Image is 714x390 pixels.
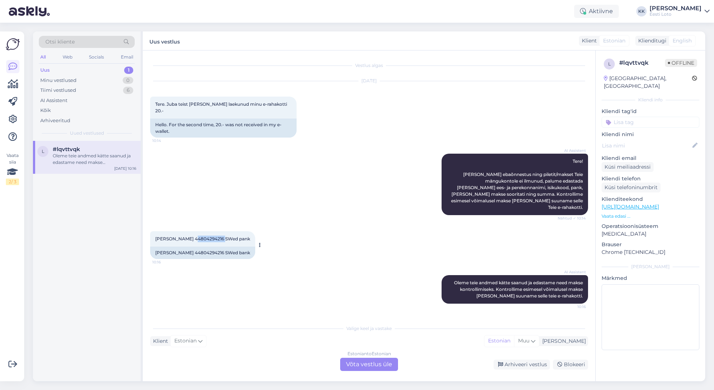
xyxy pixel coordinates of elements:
[53,146,80,153] span: #lqvttvqk
[636,6,647,16] div: KK
[454,280,584,299] span: Oleme teie andmed kätte saanud ja edastame need makse kontrollimiseks. Kontrollime esimesel võima...
[602,154,699,162] p: Kliendi email
[602,117,699,128] input: Lisa tag
[602,248,699,256] p: Chrome [TECHNICAL_ID]
[603,37,625,45] span: Estonian
[558,148,586,153] span: AI Assistent
[347,350,391,357] div: Estonian to Estonian
[6,179,19,185] div: 2 / 3
[119,52,135,62] div: Email
[602,195,699,203] p: Klienditeekond
[539,337,586,345] div: [PERSON_NAME]
[149,36,180,46] label: Uus vestlus
[602,97,699,103] div: Kliendi info
[602,213,699,220] p: Vaata edasi ...
[602,175,699,183] p: Kliendi telefon
[124,67,133,74] div: 1
[602,274,699,282] p: Märkmed
[602,131,699,138] p: Kliendi nimi
[53,153,136,166] div: Oleme teie andmed kätte saanud ja edastame need makse kontrollimiseks. Kontrollime esimesel võima...
[553,360,588,370] div: Blokeeri
[673,37,692,45] span: English
[619,59,665,67] div: # lqvttvqk
[42,149,44,154] span: l
[6,152,19,185] div: Vaata siia
[604,75,692,90] div: [GEOGRAPHIC_DATA], [GEOGRAPHIC_DATA]
[602,263,699,270] div: [PERSON_NAME]
[40,107,51,114] div: Kõik
[602,203,659,210] a: [URL][DOMAIN_NAME]
[484,335,514,346] div: Estonian
[174,337,197,345] span: Estonian
[150,325,588,332] div: Valige keel ja vastake
[61,52,74,62] div: Web
[665,59,697,67] span: Offline
[558,215,586,221] span: Nähtud ✓ 10:14
[602,222,699,230] p: Operatsioonisüsteem
[650,11,702,17] div: Eesti Loto
[155,236,250,241] span: [PERSON_NAME] 44804294216 SWed pank
[650,5,702,11] div: [PERSON_NAME]
[579,37,597,45] div: Klient
[602,108,699,115] p: Kliendi tag'id
[602,230,699,238] p: [MEDICAL_DATA]
[602,183,661,192] div: Küsi telefoninumbrit
[88,52,105,62] div: Socials
[574,5,619,18] div: Aktiivne
[518,337,529,344] span: Muu
[123,77,133,84] div: 0
[150,119,297,138] div: Hello. For the second time, 20.- was not received in my e-wallet.
[155,101,288,113] span: Tere. Juba teist [PERSON_NAME] laekunud minu e-rahakotti 20.-
[123,87,133,94] div: 6
[635,37,666,45] div: Klienditugi
[602,162,654,172] div: Küsi meiliaadressi
[40,97,67,104] div: AI Assistent
[40,67,50,74] div: Uus
[602,142,691,150] input: Lisa nimi
[114,166,136,171] div: [DATE] 10:16
[340,358,398,371] div: Võta vestlus üle
[70,130,104,136] span: Uued vestlused
[150,337,168,345] div: Klient
[494,360,550,370] div: Arhiveeri vestlus
[602,241,699,248] p: Brauser
[40,87,76,94] div: Tiimi vestlused
[558,269,586,275] span: AI Assistent
[152,138,180,143] span: 10:14
[152,259,180,265] span: 10:16
[40,117,70,124] div: Arhiveeritud
[40,77,77,84] div: Minu vestlused
[150,247,255,259] div: [PERSON_NAME] 44804294216 SWed bank
[6,37,20,51] img: Askly Logo
[608,61,611,67] span: l
[150,78,588,84] div: [DATE]
[650,5,710,17] a: [PERSON_NAME]Eesti Loto
[558,304,586,310] span: 10:16
[39,52,47,62] div: All
[150,62,588,69] div: Vestlus algas
[45,38,75,46] span: Otsi kliente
